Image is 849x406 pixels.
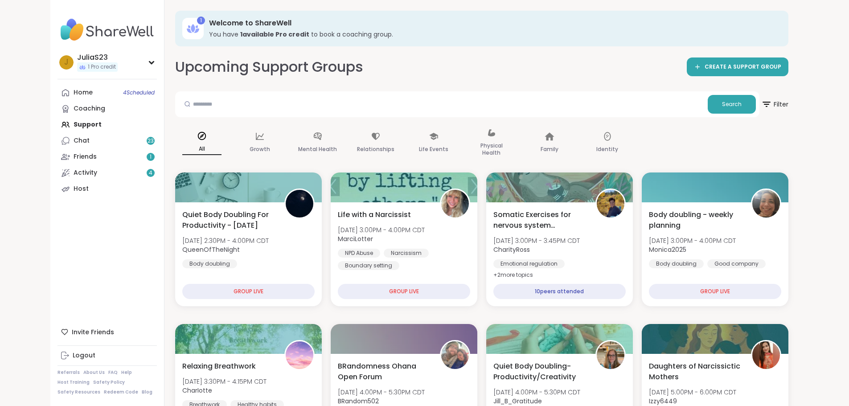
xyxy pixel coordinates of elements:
span: Quiet Body Doubling For Productivity - [DATE] [182,209,275,231]
a: Host Training [57,379,90,385]
span: 23 [148,137,154,145]
p: Identity [596,144,618,155]
b: CharityRoss [493,245,530,254]
b: BRandom502 [338,397,379,406]
b: CharIotte [182,386,212,395]
span: 1 [150,153,152,161]
img: MarciLotter [441,190,469,217]
a: Referrals [57,369,80,376]
div: Coaching [74,104,105,113]
div: Boundary setting [338,261,399,270]
b: Jill_B_Gratitude [493,397,542,406]
b: MarciLotter [338,234,373,243]
a: Logout [57,348,157,364]
div: Invite Friends [57,324,157,340]
a: Home4Scheduled [57,85,157,101]
span: [DATE] 3:30PM - 4:15PM CDT [182,377,267,386]
span: [DATE] 3:00PM - 3:45PM CDT [493,236,580,245]
span: CREATE A SUPPORT GROUP [705,63,781,71]
img: CharityRoss [597,190,624,217]
a: Safety Resources [57,389,100,395]
span: [DATE] 3:00PM - 4:00PM CDT [338,226,425,234]
div: Body doubling [182,259,237,268]
div: NPD Abuse [338,249,380,258]
h2: Upcoming Support Groups [175,57,363,77]
p: Growth [250,144,270,155]
p: Relationships [357,144,394,155]
b: Izzy6449 [649,397,677,406]
span: [DATE] 4:00PM - 5:30PM CDT [338,388,425,397]
p: All [182,144,221,155]
b: QueenOfTheNight [182,245,240,254]
span: Body doubling - weekly planning [649,209,741,231]
img: Monica2025 [752,190,780,217]
a: Blog [142,389,152,395]
div: Narcissism [384,249,429,258]
span: Quiet Body Doubling- Productivity/Creativity [493,361,586,382]
div: Good company [707,259,766,268]
span: J [64,57,68,68]
span: 4 Scheduled [123,89,155,96]
a: Friends1 [57,149,157,165]
div: JuliaS23 [77,53,118,62]
img: QueenOfTheNight [286,190,313,217]
div: GROUP LIVE [182,284,315,299]
a: FAQ [108,369,118,376]
div: GROUP LIVE [649,284,781,299]
h3: You have to book a coaching group. [209,30,776,39]
a: Help [121,369,132,376]
p: Mental Health [298,144,337,155]
button: Filter [761,91,788,117]
div: Logout [73,351,95,360]
a: Redeem Code [104,389,138,395]
img: ShareWell Nav Logo [57,14,157,45]
span: BRandomness Ohana Open Forum [338,361,430,382]
p: Physical Health [472,140,511,158]
span: [DATE] 2:30PM - 4:00PM CDT [182,236,269,245]
span: Relaxing Breathwork [182,361,256,372]
a: Host [57,181,157,197]
div: Body doubling [649,259,704,268]
span: 4 [149,169,152,177]
a: Activity4 [57,165,157,181]
span: [DATE] 3:00PM - 4:00PM CDT [649,236,736,245]
img: Jill_B_Gratitude [597,341,624,369]
a: Chat23 [57,133,157,149]
iframe: Spotlight [98,106,105,113]
span: Filter [761,94,788,115]
span: Daughters of Narcissictic Mothers [649,361,741,382]
img: Izzy6449 [752,341,780,369]
p: Life Events [419,144,448,155]
span: Life with a Narcissist [338,209,411,220]
img: CharIotte [286,341,313,369]
a: CREATE A SUPPORT GROUP [687,57,788,76]
div: Friends [74,152,97,161]
div: 10 peers attended [493,284,626,299]
b: Monica2025 [649,245,686,254]
div: Host [74,185,89,193]
a: Safety Policy [93,379,125,385]
img: BRandom502 [441,341,469,369]
div: Chat [74,136,90,145]
div: Home [74,88,93,97]
b: 1 available Pro credit [240,30,309,39]
div: Activity [74,168,97,177]
h3: Welcome to ShareWell [209,18,776,28]
div: GROUP LIVE [338,284,470,299]
span: [DATE] 4:00PM - 5:30PM CDT [493,388,580,397]
span: Somatic Exercises for nervous system regulation [493,209,586,231]
span: 1 Pro credit [88,63,116,71]
span: Search [722,100,742,108]
div: 1 [197,16,205,25]
span: [DATE] 5:00PM - 6:00PM CDT [649,388,736,397]
a: About Us [83,369,105,376]
div: Emotional regulation [493,259,565,268]
a: Coaching [57,101,157,117]
button: Search [708,95,756,114]
p: Family [541,144,558,155]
